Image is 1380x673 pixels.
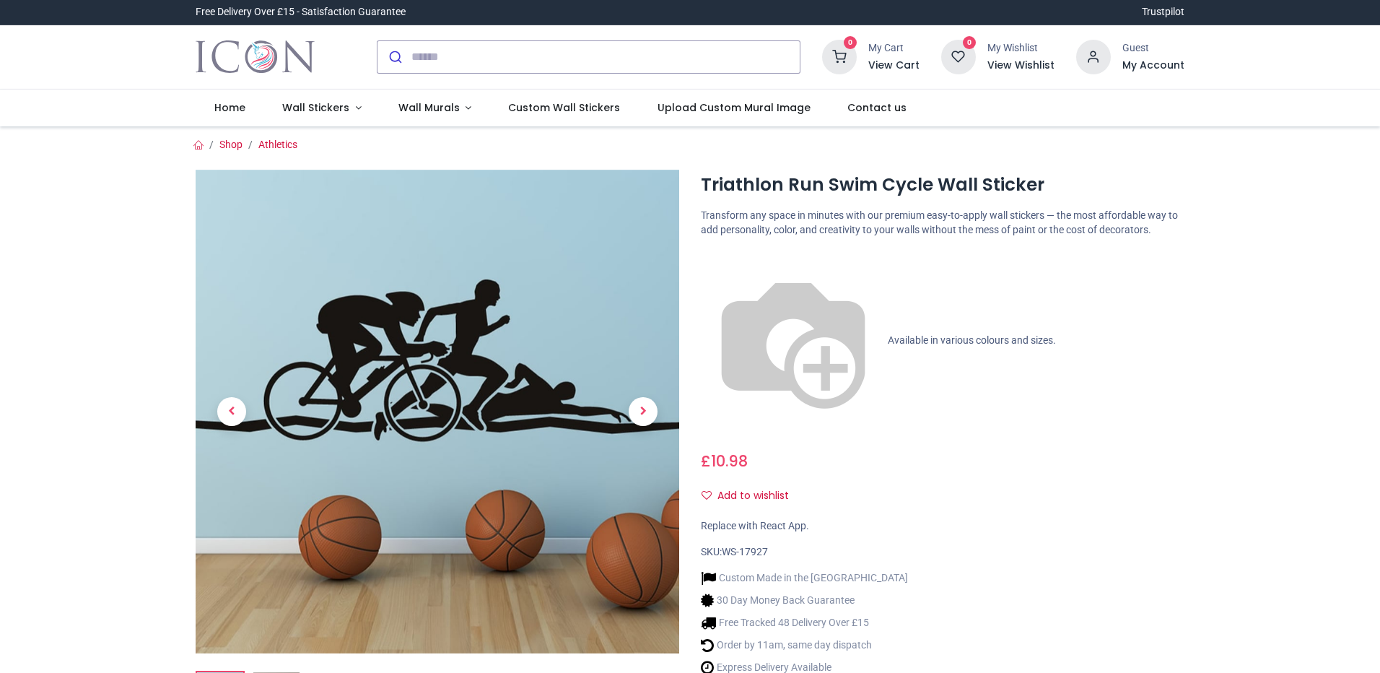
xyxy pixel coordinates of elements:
[196,37,315,77] a: Logo of Icon Wall Stickers
[219,139,243,150] a: Shop
[701,484,801,508] button: Add to wishlistAdd to wishlist
[398,100,460,115] span: Wall Murals
[380,90,490,127] a: Wall Murals
[1122,41,1184,56] div: Guest
[722,546,768,557] span: WS-17927
[987,41,1054,56] div: My Wishlist
[868,41,920,56] div: My Cart
[214,100,245,115] span: Home
[282,100,349,115] span: Wall Stickers
[1122,58,1184,73] a: My Account
[701,570,908,586] li: Custom Made in the [GEOGRAPHIC_DATA]
[963,36,977,50] sup: 0
[847,100,907,115] span: Contact us
[196,5,406,19] div: Free Delivery Over £15 - Satisfaction Guarantee
[868,58,920,73] a: View Cart
[1142,5,1184,19] a: Trustpilot
[258,139,297,150] a: Athletics
[196,242,268,581] a: Previous
[987,58,1054,73] a: View Wishlist
[701,209,1184,237] p: Transform any space in minutes with our premium easy-to-apply wall stickers — the most affordable...
[263,90,380,127] a: Wall Stickers
[607,242,679,581] a: Next
[629,397,658,426] span: Next
[701,545,1184,560] div: SKU:
[217,397,246,426] span: Previous
[888,334,1056,346] span: Available in various colours and sizes.
[701,615,908,630] li: Free Tracked 48 Delivery Over £15
[701,638,908,653] li: Order by 11am, same day dispatch
[508,100,620,115] span: Custom Wall Stickers
[658,100,811,115] span: Upload Custom Mural Image
[844,36,857,50] sup: 0
[701,593,908,608] li: 30 Day Money Back Guarantee
[701,451,748,472] span: £
[701,519,1184,534] div: Replace with React App.
[701,173,1184,197] h1: Triathlon Run Swim Cycle Wall Sticker
[196,170,679,654] img: Triathlon Run Swim Cycle Wall Sticker
[377,41,411,73] button: Submit
[701,248,886,433] img: color-wheel.png
[711,451,748,472] span: 10.98
[941,50,976,61] a: 0
[196,37,315,77] img: Icon Wall Stickers
[822,50,857,61] a: 0
[702,490,712,500] i: Add to wishlist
